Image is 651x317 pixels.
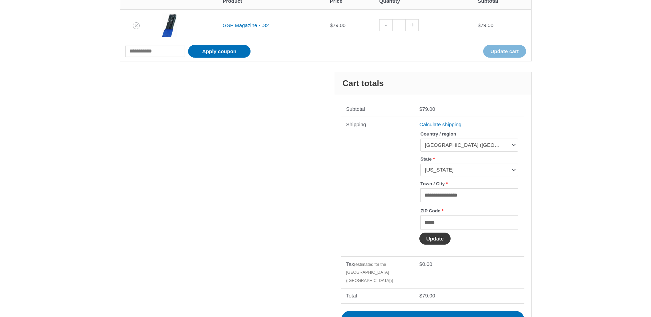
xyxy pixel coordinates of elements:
bdi: 0.00 [419,261,432,267]
a: Calculate shipping [419,121,462,127]
span: United States (US) [420,139,518,151]
small: (estimated for the [GEOGRAPHIC_DATA] ([GEOGRAPHIC_DATA])) [346,262,393,283]
span: $ [419,106,422,112]
input: Product quantity [392,19,406,31]
span: United States (US) [425,142,507,149]
span: Illinois [420,164,518,176]
span: $ [419,293,422,298]
th: Total [341,288,415,304]
bdi: 79.00 [330,22,346,28]
label: Country / region [420,129,518,139]
button: Apply coupon [188,45,251,58]
bdi: 79.00 [478,22,493,28]
th: Shipping [341,117,415,256]
h2: Cart totals [334,72,531,95]
label: State [420,154,518,164]
bdi: 79.00 [419,106,435,112]
a: GSP Magazine - .32 [223,22,269,28]
span: $ [330,22,333,28]
img: GSP Magazine - .32 [158,13,182,37]
span: $ [478,22,480,28]
span: $ [419,261,422,267]
th: Subtotal [341,102,415,117]
button: Update cart [483,45,526,58]
th: Tax [341,256,415,288]
bdi: 79.00 [419,293,435,298]
label: Town / City [420,179,518,188]
a: Remove GSP Magazine - .32 from cart [133,22,140,29]
a: + [406,19,419,31]
label: ZIP Code [420,206,518,215]
button: Update [419,233,451,245]
span: Illinois [425,166,507,173]
a: - [379,19,392,31]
